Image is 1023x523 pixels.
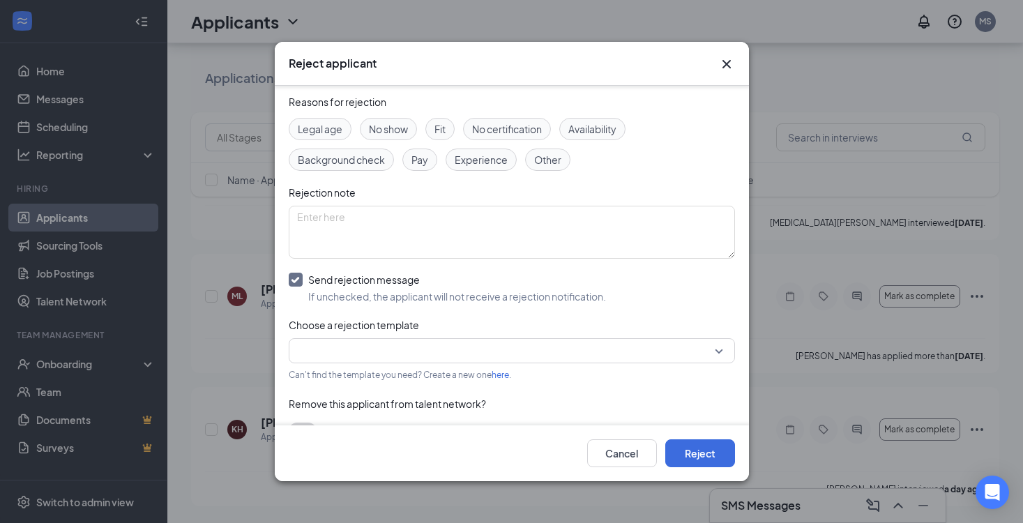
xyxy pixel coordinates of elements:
[298,152,385,167] span: Background check
[492,370,509,380] a: here
[289,319,419,331] span: Choose a rejection template
[289,370,511,380] span: Can't find the template you need? Create a new one .
[411,152,428,167] span: Pay
[298,121,342,137] span: Legal age
[455,152,508,167] span: Experience
[718,56,735,73] svg: Cross
[976,476,1009,509] div: Open Intercom Messenger
[289,96,386,108] span: Reasons for rejection
[587,439,657,467] button: Cancel
[665,439,735,467] button: Reject
[718,56,735,73] button: Close
[568,121,616,137] span: Availability
[322,423,339,439] span: Yes
[289,56,377,71] h3: Reject applicant
[289,186,356,199] span: Rejection note
[472,121,542,137] span: No certification
[434,121,446,137] span: Fit
[534,152,561,167] span: Other
[289,397,486,410] span: Remove this applicant from talent network?
[369,121,408,137] span: No show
